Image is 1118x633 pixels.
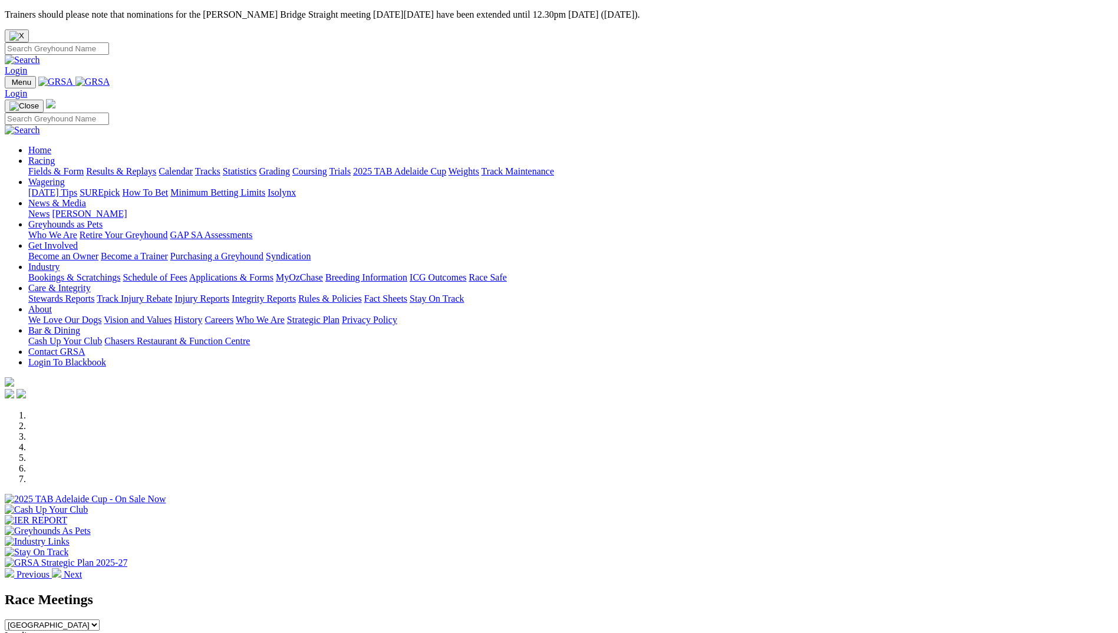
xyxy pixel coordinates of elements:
[28,230,77,240] a: Who We Are
[104,315,172,325] a: Vision and Values
[5,76,36,88] button: Toggle navigation
[5,558,127,568] img: GRSA Strategic Plan 2025-27
[189,272,273,282] a: Applications & Forms
[5,515,67,526] img: IER REPORT
[28,166,1113,177] div: Racing
[28,209,1113,219] div: News & Media
[28,315,1113,325] div: About
[5,125,40,136] img: Search
[5,377,14,387] img: logo-grsa-white.png
[28,336,1113,347] div: Bar & Dining
[28,283,91,293] a: Care & Integrity
[195,166,220,176] a: Tracks
[342,315,397,325] a: Privacy Policy
[52,569,82,579] a: Next
[28,166,84,176] a: Fields & Form
[123,187,169,197] a: How To Bet
[276,272,323,282] a: MyOzChase
[292,166,327,176] a: Coursing
[353,166,446,176] a: 2025 TAB Adelaide Cup
[259,166,290,176] a: Grading
[28,187,1113,198] div: Wagering
[28,251,98,261] a: Become an Owner
[287,315,339,325] a: Strategic Plan
[174,315,202,325] a: History
[9,31,24,41] img: X
[170,251,263,261] a: Purchasing a Greyhound
[266,251,311,261] a: Syndication
[5,568,14,578] img: chevron-left-pager-white.svg
[28,325,80,335] a: Bar & Dining
[28,209,50,219] a: News
[298,294,362,304] a: Rules & Policies
[86,166,156,176] a: Results & Replays
[5,88,27,98] a: Login
[80,187,120,197] a: SUREpick
[28,240,78,250] a: Get Involved
[469,272,506,282] a: Race Safe
[28,230,1113,240] div: Greyhounds as Pets
[174,294,229,304] a: Injury Reports
[46,99,55,108] img: logo-grsa-white.png
[5,536,70,547] img: Industry Links
[5,113,109,125] input: Search
[170,187,265,197] a: Minimum Betting Limits
[236,315,285,325] a: Who We Are
[28,294,1113,304] div: Care & Integrity
[28,177,65,187] a: Wagering
[5,100,44,113] button: Toggle navigation
[28,156,55,166] a: Racing
[5,42,109,55] input: Search
[17,569,50,579] span: Previous
[268,187,296,197] a: Isolynx
[28,272,120,282] a: Bookings & Scratchings
[123,272,187,282] a: Schedule of Fees
[28,357,106,367] a: Login To Blackbook
[17,389,26,398] img: twitter.svg
[5,547,68,558] img: Stay On Track
[5,389,14,398] img: facebook.svg
[205,315,233,325] a: Careers
[28,198,86,208] a: News & Media
[28,304,52,314] a: About
[170,230,253,240] a: GAP SA Assessments
[329,166,351,176] a: Trials
[28,272,1113,283] div: Industry
[28,251,1113,262] div: Get Involved
[5,55,40,65] img: Search
[52,568,61,578] img: chevron-right-pager-white.svg
[410,294,464,304] a: Stay On Track
[80,230,168,240] a: Retire Your Greyhound
[75,77,110,87] img: GRSA
[28,219,103,229] a: Greyhounds as Pets
[28,336,102,346] a: Cash Up Your Club
[38,77,73,87] img: GRSA
[232,294,296,304] a: Integrity Reports
[28,347,85,357] a: Contact GRSA
[482,166,554,176] a: Track Maintenance
[5,569,52,579] a: Previous
[5,494,166,505] img: 2025 TAB Adelaide Cup - On Sale Now
[364,294,407,304] a: Fact Sheets
[5,29,29,42] button: Close
[28,294,94,304] a: Stewards Reports
[448,166,479,176] a: Weights
[9,101,39,111] img: Close
[159,166,193,176] a: Calendar
[5,65,27,75] a: Login
[5,9,1113,20] p: Trainers should please note that nominations for the [PERSON_NAME] Bridge Straight meeting [DATE]...
[101,251,168,261] a: Become a Trainer
[97,294,172,304] a: Track Injury Rebate
[64,569,82,579] span: Next
[223,166,257,176] a: Statistics
[12,78,31,87] span: Menu
[5,526,91,536] img: Greyhounds As Pets
[325,272,407,282] a: Breeding Information
[28,262,60,272] a: Industry
[410,272,466,282] a: ICG Outcomes
[52,209,127,219] a: [PERSON_NAME]
[104,336,250,346] a: Chasers Restaurant & Function Centre
[28,145,51,155] a: Home
[5,592,1113,608] h2: Race Meetings
[5,505,88,515] img: Cash Up Your Club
